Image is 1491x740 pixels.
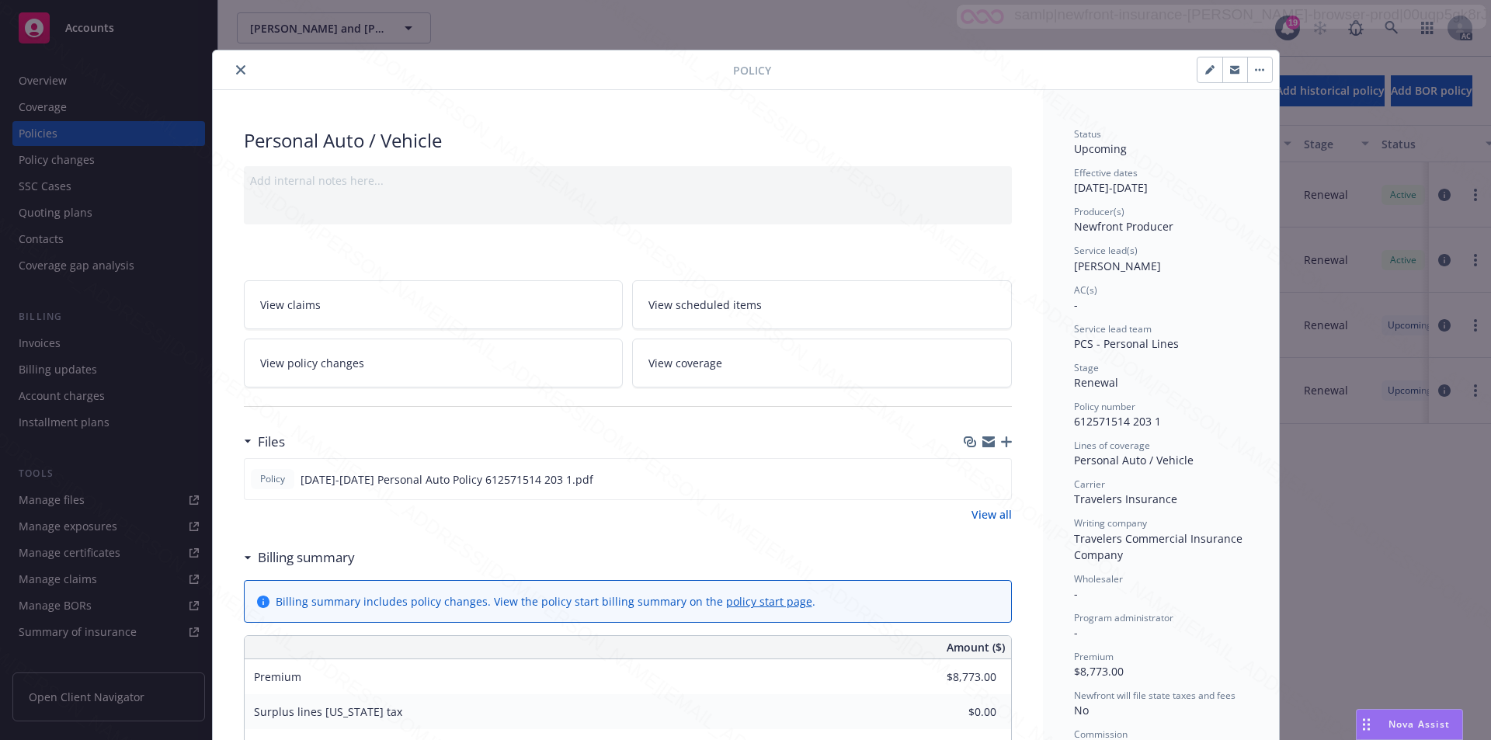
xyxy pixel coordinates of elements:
h3: Billing summary [258,547,355,568]
span: Producer(s) [1074,205,1124,218]
span: Program administrator [1074,611,1173,624]
span: No [1074,703,1089,717]
span: Wholesaler [1074,572,1123,585]
span: View scheduled items [648,297,762,313]
span: [PERSON_NAME] [1074,259,1161,273]
a: View policy changes [244,339,624,387]
span: Stage [1074,361,1099,374]
span: Policy [733,62,771,78]
span: Surplus lines [US_STATE] tax [254,704,402,719]
span: Nova Assist [1388,717,1450,731]
div: Billing summary [244,547,355,568]
span: - [1074,586,1078,601]
span: Premium [254,669,301,684]
span: PCS - Personal Lines [1074,336,1179,351]
span: Premium [1074,650,1114,663]
span: Newfront Producer [1074,219,1173,234]
span: Service lead team [1074,322,1152,335]
button: download file [966,471,978,488]
div: [DATE] - [DATE] [1074,166,1248,196]
span: Upcoming [1074,141,1127,156]
a: View scheduled items [632,280,1012,329]
span: Policy [257,472,288,486]
span: Status [1074,127,1101,141]
div: Add internal notes here... [250,172,1006,189]
span: Carrier [1074,478,1105,491]
span: Amount ($) [947,639,1005,655]
span: - [1074,625,1078,640]
span: AC(s) [1074,283,1097,297]
span: View policy changes [260,355,364,371]
a: View all [971,506,1012,523]
span: Travelers Insurance [1074,492,1177,506]
button: preview file [991,471,1005,488]
span: Personal Auto / Vehicle [1074,453,1194,467]
span: [DATE]-[DATE] Personal Auto Policy 612571514 203 1.pdf [301,471,593,488]
span: Service lead(s) [1074,244,1138,257]
span: Renewal [1074,375,1118,390]
span: View coverage [648,355,722,371]
span: - [1074,297,1078,312]
span: Effective dates [1074,166,1138,179]
a: View claims [244,280,624,329]
div: Drag to move [1357,710,1376,739]
span: Newfront will file state taxes and fees [1074,689,1236,702]
div: Billing summary includes policy changes. View the policy start billing summary on the . [276,593,815,610]
button: Nova Assist [1356,709,1463,740]
div: Personal Auto / Vehicle [244,127,1012,154]
div: Files [244,432,285,452]
button: close [231,61,250,79]
span: Policy number [1074,400,1135,413]
span: View claims [260,297,321,313]
span: Writing company [1074,516,1147,530]
span: Travelers Commercial Insurance Company [1074,531,1246,562]
h3: Files [258,432,285,452]
a: policy start page [726,594,812,609]
input: 0.00 [905,665,1006,689]
span: 612571514 203 1 [1074,414,1161,429]
input: 0.00 [905,700,1006,724]
a: View coverage [632,339,1012,387]
span: $8,773.00 [1074,664,1124,679]
span: Lines of coverage [1074,439,1150,452]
